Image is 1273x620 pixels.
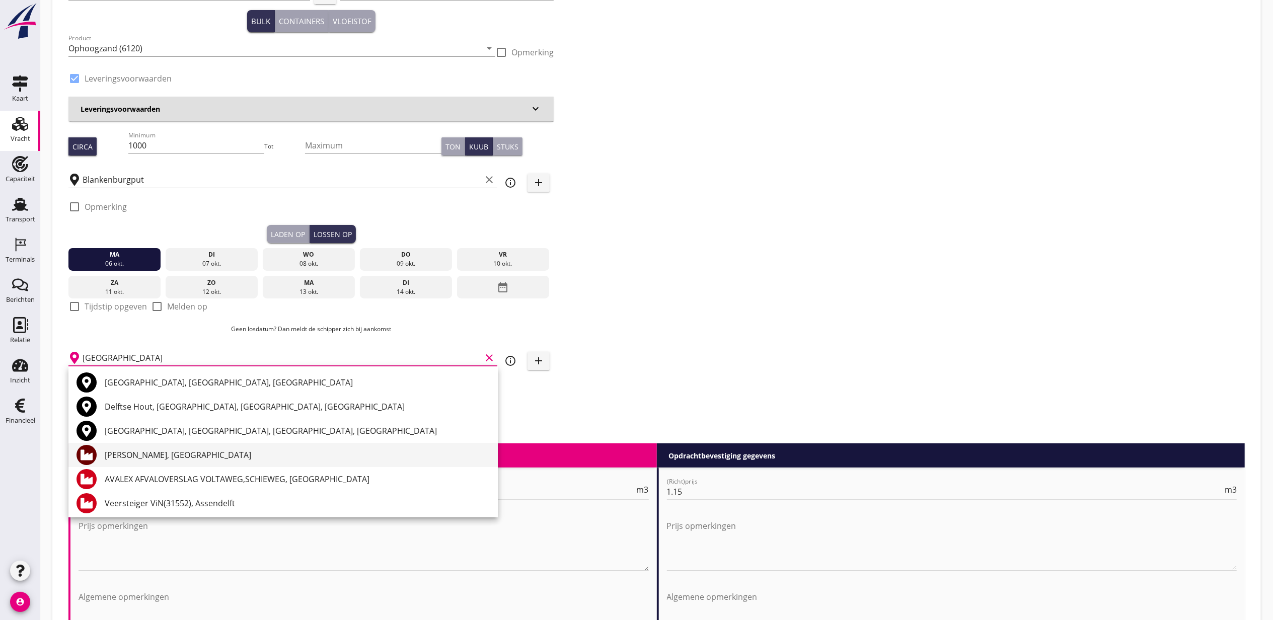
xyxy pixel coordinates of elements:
div: 07 okt. [168,259,256,268]
div: Stuks [497,141,518,152]
i: account_circle [10,592,30,612]
i: add [533,355,545,367]
div: Tot [264,142,305,151]
div: Ton [445,141,461,152]
div: Inzicht [10,377,30,383]
button: Bulk [247,10,275,32]
h3: Leveringsvoorwaarden [81,104,530,114]
div: Delftse Hout, [GEOGRAPHIC_DATA], [GEOGRAPHIC_DATA], [GEOGRAPHIC_DATA] [105,401,490,413]
div: [PERSON_NAME], [GEOGRAPHIC_DATA] [105,449,490,461]
input: Laadplaats [83,172,481,188]
div: 10 okt. [459,259,547,268]
div: Circa [72,141,93,152]
div: Berichten [6,296,35,303]
label: Melden op [167,301,207,312]
div: za [71,278,159,287]
div: di [362,278,450,287]
input: (Richt)prijs [667,484,1223,500]
div: [GEOGRAPHIC_DATA], [GEOGRAPHIC_DATA], [GEOGRAPHIC_DATA], [GEOGRAPHIC_DATA] [105,425,490,437]
div: do [362,250,450,259]
i: clear [483,174,495,186]
div: Lossen op [314,229,352,240]
span: m3 [1225,486,1237,494]
div: Vloeistof [333,16,371,27]
div: Kaart [12,95,28,102]
span: m3 [637,486,649,494]
button: Containers [275,10,329,32]
div: 06 okt. [71,259,159,268]
button: Laden op [267,225,310,243]
button: Circa [68,137,97,156]
label: Opmerking [85,202,127,212]
button: Vloeistof [329,10,376,32]
div: 14 okt. [362,287,450,296]
div: AVALEX AFVALOVERSLAG VOLTAWEG,SCHIEWEG, [GEOGRAPHIC_DATA] [105,473,490,485]
i: clear [483,352,495,364]
div: Vracht [11,135,30,142]
div: 08 okt. [265,259,353,268]
div: 13 okt. [265,287,353,296]
i: info_outline [504,355,516,367]
div: Capaciteit [6,176,35,182]
button: Lossen op [310,225,356,243]
i: info_outline [504,177,516,189]
div: Terminals [6,256,35,263]
p: Geen losdatum? Dan meldt de schipper zich bij aankomst [68,325,554,334]
img: logo-small.a267ee39.svg [2,3,38,40]
div: [GEOGRAPHIC_DATA], [GEOGRAPHIC_DATA], [GEOGRAPHIC_DATA] [105,376,490,389]
div: 09 okt. [362,259,450,268]
label: Tijdstip opgeven [85,301,147,312]
button: Kuub [465,137,493,156]
label: Leveringsvoorwaarden [85,73,172,84]
div: Containers [279,16,324,27]
div: Financieel [6,417,35,424]
div: Relatie [10,337,30,343]
div: Bulk [251,16,270,27]
input: Product [68,40,481,56]
input: Maximum [305,137,441,153]
input: Minimum [128,137,265,153]
div: ma [71,250,159,259]
div: zo [168,278,256,287]
div: wo [265,250,353,259]
i: add [533,177,545,189]
div: di [168,250,256,259]
div: Kuub [469,141,488,152]
div: 11 okt. [71,287,159,296]
div: ma [265,278,353,287]
label: Opmerking [511,47,554,57]
i: date_range [497,278,509,296]
div: 12 okt. [168,287,256,296]
textarea: Prijs opmerkingen [79,518,649,571]
button: Ton [441,137,465,156]
div: Transport [6,216,35,222]
input: Losplaats [83,350,481,366]
div: vr [459,250,547,259]
div: Veersteiger ViN(31552), Assendelft [105,497,490,509]
button: Stuks [493,137,522,156]
i: arrow_drop_down [483,42,495,54]
textarea: Prijs opmerkingen [667,518,1237,571]
div: Laden op [271,229,305,240]
i: keyboard_arrow_down [530,103,542,115]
